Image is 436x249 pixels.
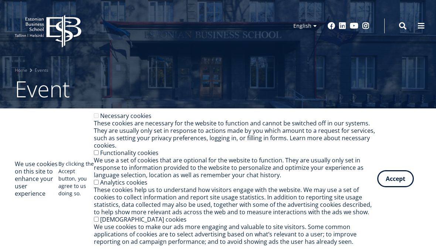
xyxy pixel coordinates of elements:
[58,160,94,197] p: By clicking the Accept button, you agree to us doing so.
[100,112,151,120] label: Necessary cookies
[377,170,414,187] button: Accept
[35,67,48,74] a: Events
[94,120,377,149] div: These cookies are necessary for the website to function and cannot be switched off in our systems...
[100,178,147,186] label: Analytics cookies
[362,22,369,30] a: Instagram
[100,149,159,157] label: Functionality cookies
[94,186,377,216] div: These cookies help us to understand how visitors engage with the website. We may use a set of coo...
[350,22,358,30] a: Youtube
[15,67,27,74] a: Home
[15,74,421,104] h1: Event
[15,160,58,197] h2: We use cookies on this site to enhance your user experience
[100,215,187,223] label: [DEMOGRAPHIC_DATA] cookies
[94,223,377,245] div: We use cookies to make our ads more engaging and valuable to site visitors. Some common applicati...
[94,157,377,179] div: We use a set of cookies that are optional for the website to function. They are usually only set ...
[339,22,346,30] a: Linkedin
[328,22,335,30] a: Facebook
